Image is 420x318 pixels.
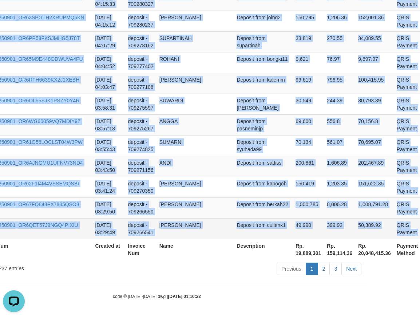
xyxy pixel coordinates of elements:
td: 399.92 [324,218,355,239]
td: 30,549 [293,94,324,114]
td: SUPARTINAH [156,31,234,52]
td: [PERSON_NAME] [156,218,234,239]
td: Deposit from joing2 [234,11,293,31]
td: [DATE] 03:29:50 [92,197,125,218]
th: Created at [92,239,125,260]
td: [DATE] 03:55:43 [92,135,125,156]
td: Deposit from syuhada99 [234,135,293,156]
td: 100,415.95 [355,73,394,94]
td: [DATE] 04:15:12 [92,11,125,31]
a: 1 [306,263,318,275]
th: Name [156,239,234,260]
td: [PERSON_NAME] [156,177,234,197]
td: [DATE] 03:29:49 [92,218,125,239]
td: 70,695.07 [355,135,394,156]
td: 202,467.89 [355,156,394,177]
td: deposit - 709275267 [125,114,156,135]
td: [DATE] 03:57:18 [92,114,125,135]
td: 1,206.36 [324,11,355,31]
td: 244.39 [324,94,355,114]
td: 49,990 [293,218,324,239]
td: 270.55 [324,31,355,52]
td: 99,619 [293,73,324,94]
td: SUMARNI [156,135,234,156]
td: Deposit from pasneminjp [234,114,293,135]
td: [DATE] 04:07:29 [92,31,125,52]
td: deposit - 709280237 [125,11,156,31]
td: 200,861 [293,156,324,177]
td: 150,795 [293,11,324,31]
small: code © [DATE]-[DATE] dwg | [113,294,201,299]
td: 1,008,791.28 [355,197,394,218]
td: Deposit from bongki11 [234,52,293,73]
td: 796.95 [324,73,355,94]
th: Description [234,239,293,260]
td: deposit - 709277108 [125,73,156,94]
td: Deposit from kalemm [234,73,293,94]
td: Deposit from supartinah [234,31,293,52]
td: [PERSON_NAME] [156,197,234,218]
td: [PERSON_NAME] [156,73,234,94]
td: [DATE] 03:58:31 [92,94,125,114]
th: Rp. 159,114.36 [324,239,355,260]
td: 9,697.97 [355,52,394,73]
td: 8,006.28 [324,197,355,218]
td: Deposit from cullenx1 [234,218,293,239]
td: 151,622.35 [355,177,394,197]
a: 3 [329,263,342,275]
td: deposit - 709274825 [125,135,156,156]
a: Next [341,263,361,275]
td: 1,606.89 [324,156,355,177]
a: 2 [318,263,330,275]
th: Rp. 20,048,415.36 [355,239,394,260]
td: 150,419 [293,177,324,197]
td: [DATE] 04:04:52 [92,52,125,73]
td: ANDI [156,156,234,177]
td: [DATE] 03:43:50 [92,156,125,177]
td: deposit - 709277402 [125,52,156,73]
button: Open LiveChat chat widget [3,3,25,25]
td: Deposit from [PERSON_NAME] [234,94,293,114]
td: SUWARDI [156,94,234,114]
th: Rp. 19,889,301 [293,239,324,260]
td: Deposit from berkah22 [234,197,293,218]
td: Deposit from kabogoh [234,177,293,197]
td: 30,793.39 [355,94,394,114]
td: 1,000,785 [293,197,324,218]
td: deposit - 709271156 [125,156,156,177]
strong: [DATE] 01:10:22 [168,294,201,299]
td: 34,089.55 [355,31,394,52]
td: 50,389.92 [355,218,394,239]
td: 9,621 [293,52,324,73]
td: [DATE] 04:03:47 [92,73,125,94]
td: [PERSON_NAME] [156,11,234,31]
td: 76.97 [324,52,355,73]
td: 556.8 [324,114,355,135]
td: deposit - 709278162 [125,31,156,52]
td: ANGGA [156,114,234,135]
th: Invoice Num [125,239,156,260]
td: 70,134 [293,135,324,156]
td: Deposit from sadiss [234,156,293,177]
td: 70,156.8 [355,114,394,135]
td: 152,001.36 [355,11,394,31]
td: deposit - 709266541 [125,218,156,239]
td: deposit - 709270350 [125,177,156,197]
td: 69,600 [293,114,324,135]
td: deposit - 709266550 [125,197,156,218]
td: 561.07 [324,135,355,156]
td: 1,203.35 [324,177,355,197]
td: [DATE] 03:41:24 [92,177,125,197]
td: 33,819 [293,31,324,52]
a: Previous [277,263,306,275]
td: deposit - 709275597 [125,94,156,114]
td: ROHANI [156,52,234,73]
